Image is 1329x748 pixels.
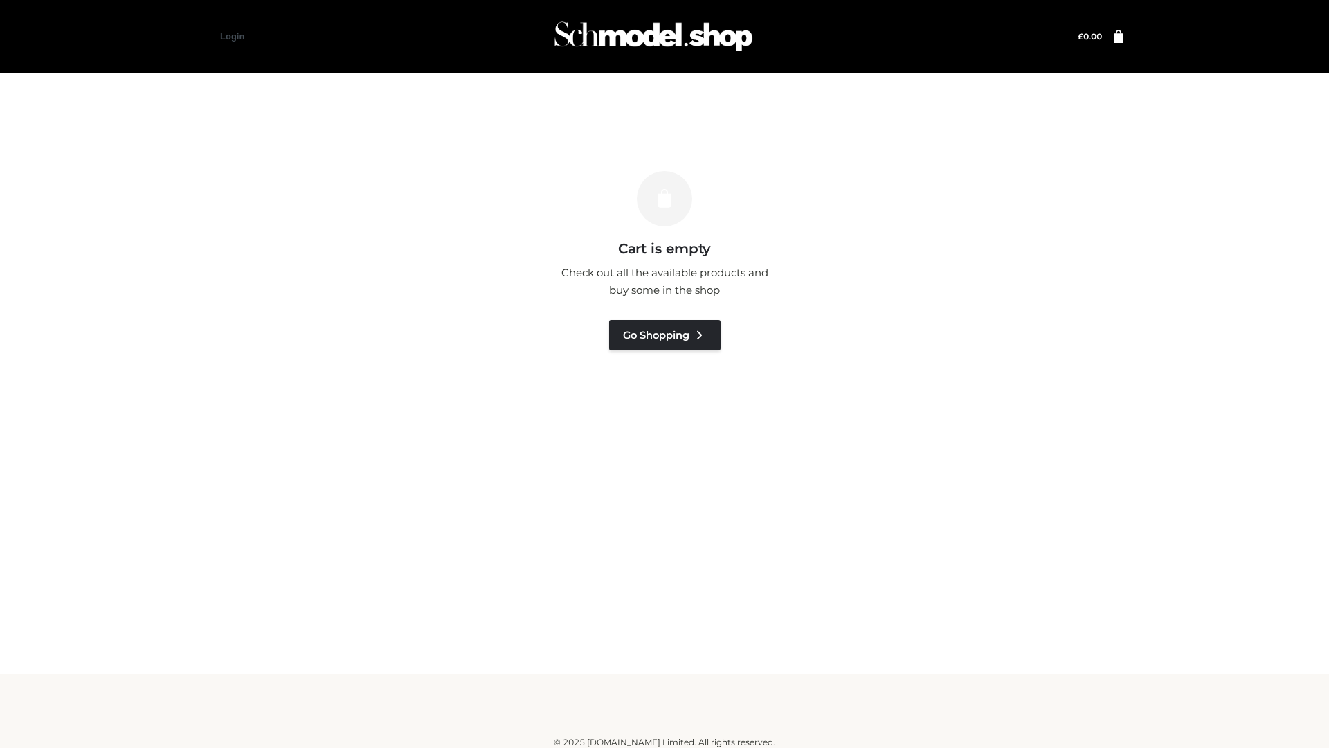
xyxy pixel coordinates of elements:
[220,31,244,42] a: Login
[237,240,1092,257] h3: Cart is empty
[554,264,775,299] p: Check out all the available products and buy some in the shop
[1078,31,1102,42] a: £0.00
[1078,31,1083,42] span: £
[1078,31,1102,42] bdi: 0.00
[609,320,721,350] a: Go Shopping
[550,9,757,64] img: Schmodel Admin 964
